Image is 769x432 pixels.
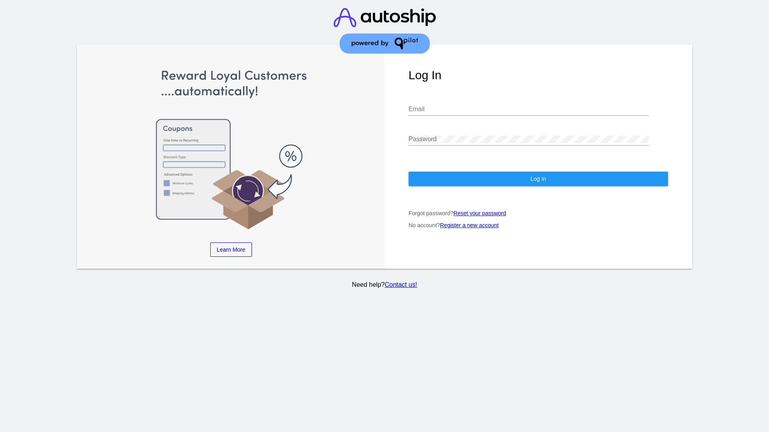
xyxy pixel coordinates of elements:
[409,222,668,228] p: No account?
[76,281,694,288] p: Need help?
[440,222,499,228] a: Register a new account
[409,172,668,186] button: Log In
[530,176,546,182] span: Log In
[409,106,649,113] input: Email
[210,242,252,257] a: Learn More
[101,68,361,230] img: Apply Coupons Automatically to Scheduled Orders with QPilot
[409,68,668,82] h1: Log In
[384,281,417,288] a: Contact us!
[409,210,668,216] p: Forgot password?
[453,210,506,216] a: Reset your password
[217,246,246,253] span: Learn More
